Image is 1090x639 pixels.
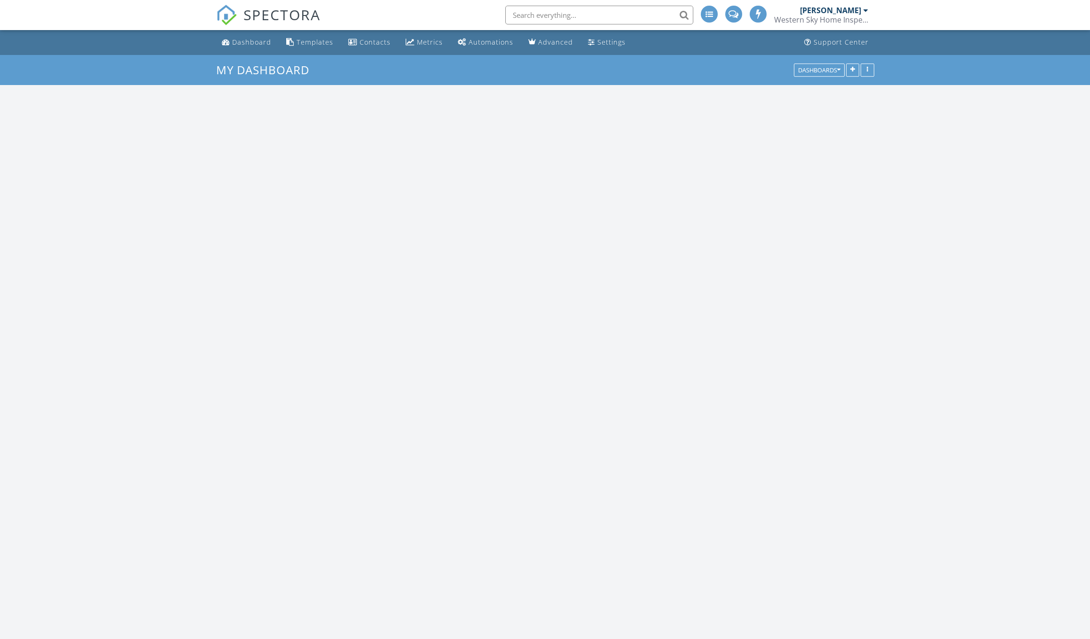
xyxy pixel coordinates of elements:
[218,34,275,51] a: Dashboard
[297,38,333,47] div: Templates
[774,15,868,24] div: Western Sky Home Inspections
[469,38,513,47] div: Automations
[345,34,394,51] a: Contacts
[402,34,447,51] a: Metrics
[216,13,321,32] a: SPECTORA
[794,63,845,77] button: Dashboards
[538,38,573,47] div: Advanced
[597,38,626,47] div: Settings
[216,62,317,78] a: My Dashboard
[417,38,443,47] div: Metrics
[584,34,629,51] a: Settings
[798,67,840,73] div: Dashboards
[454,34,517,51] a: Automations (Basic)
[800,34,872,51] a: Support Center
[505,6,693,24] input: Search everything...
[800,6,861,15] div: [PERSON_NAME]
[216,5,237,25] img: The Best Home Inspection Software - Spectora
[525,34,577,51] a: Advanced
[243,5,321,24] span: SPECTORA
[232,38,271,47] div: Dashboard
[360,38,391,47] div: Contacts
[814,38,869,47] div: Support Center
[282,34,337,51] a: Templates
